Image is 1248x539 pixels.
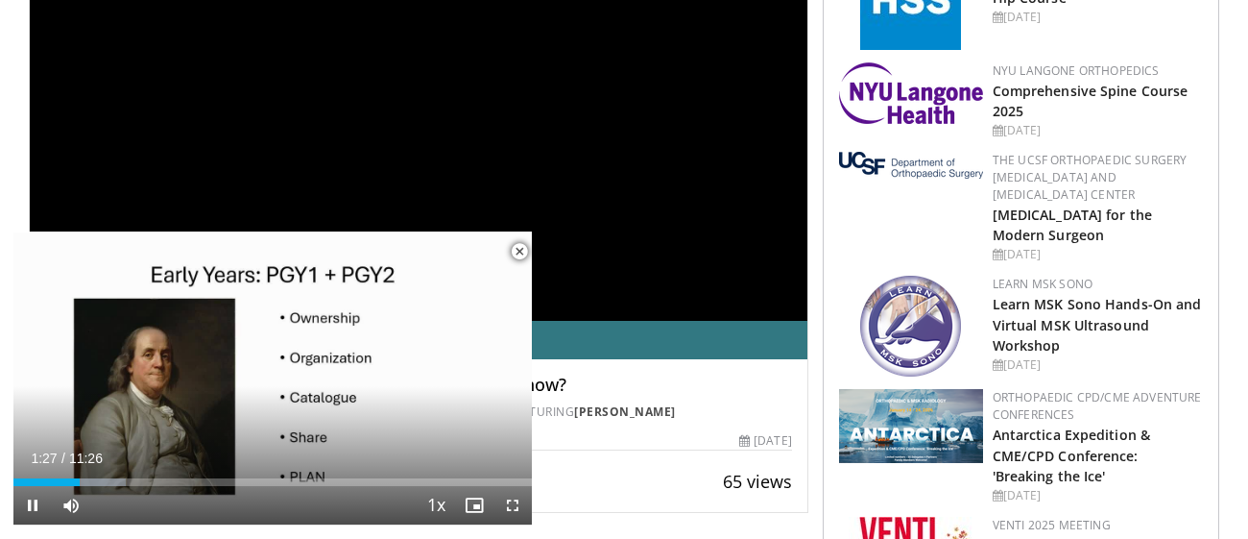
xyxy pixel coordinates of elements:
a: Learn MSK Sono Hands-On and Virtual MSK Ultrasound Workshop [993,295,1202,354]
img: a6d6918c-f2a3-44c9-9500-0c9223dfe101.png.150x105_q85_autocrop_double_scale_upscale_version-0.2.png [839,152,983,179]
button: Enable picture-in-picture mode [455,486,493,525]
a: [PERSON_NAME] [574,404,676,420]
a: Orthopaedic CPD/CME Adventure Conferences [993,389,1202,423]
a: VENTI 2025 Meeting [993,517,1111,533]
a: The UCSF Orthopaedic Surgery [MEDICAL_DATA] and [MEDICAL_DATA] Center [993,152,1188,203]
span: 11:26 [69,451,103,466]
button: Pause [13,486,52,525]
a: NYU Langone Orthopedics [993,62,1160,79]
video-js: Video Player [13,232,532,526]
img: 196d80fa-0fd9-4c83-87ed-3e4f30779ad7.png.150x105_q85_autocrop_double_scale_upscale_version-0.2.png [839,62,983,124]
button: Fullscreen [493,486,532,525]
img: 4ce8947a-107b-4209-aad2-fe49418c94a8.png.150x105_q85_autocrop_double_scale_upscale_version-0.2.png [860,276,961,377]
div: Progress Bar [13,478,532,486]
img: 923097bc-eeff-4ced-9ace-206d74fb6c4c.png.150x105_q85_autocrop_double_scale_upscale_version-0.2.png [839,389,983,463]
div: [DATE] [739,432,791,450]
div: [DATE] [993,356,1203,374]
a: Comprehensive Spine Course 2025 [993,82,1188,120]
a: Antarctica Expedition & CME/CPD Conference: 'Breaking the Ice' [993,426,1150,484]
div: [DATE] [993,9,1203,26]
button: Playback Rate [417,486,455,525]
button: Mute [52,486,90,525]
a: Learn MSK Sono [993,276,1092,292]
div: [DATE] [993,246,1203,263]
div: [DATE] [993,487,1203,504]
span: 1:27 [31,451,57,466]
a: [MEDICAL_DATA] for the Modern Surgeon [993,206,1152,244]
div: [DATE] [993,122,1203,139]
button: Close [500,232,539,272]
span: / [61,451,65,466]
span: 65 views [723,470,792,493]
